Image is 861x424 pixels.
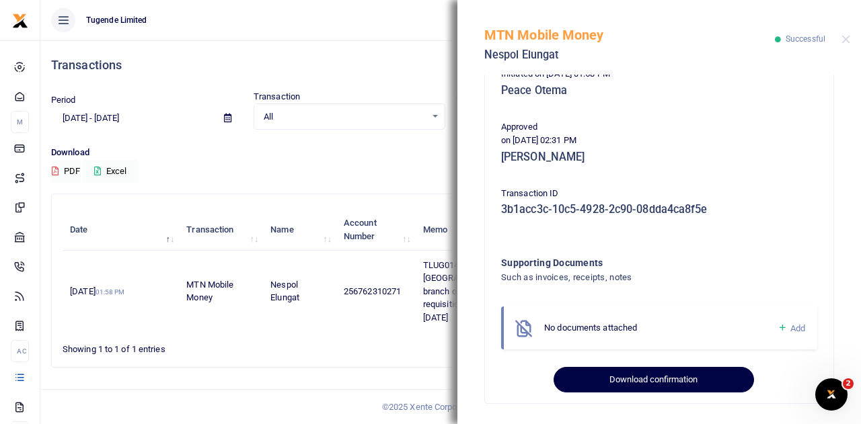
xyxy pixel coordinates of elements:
th: Account Number: activate to sort column ascending [336,209,416,251]
img: logo-small [12,13,28,29]
h5: Nespol Elungat [484,48,775,62]
a: Add [778,321,805,336]
label: Status [456,90,482,103]
h5: Peace Otema [501,84,817,97]
span: 256762310271 [344,286,401,296]
span: Nespol Elungat [270,280,299,303]
th: Memo: activate to sort column ascending [416,209,536,251]
span: TLUG014544 [GEOGRAPHIC_DATA] branch office cleaning requisition for the month of [DATE] [423,260,528,323]
button: Close [841,35,850,44]
span: [DATE] [70,286,124,296]
button: Excel [83,160,138,183]
iframe: Intercom live chat [815,378,848,411]
span: Add [790,323,805,333]
h4: Transactions [51,58,850,73]
span: 2 [843,378,854,389]
label: Period [51,93,76,107]
p: Initiated on [DATE] 01:58 PM [501,67,817,81]
th: Name: activate to sort column ascending [263,209,336,251]
h5: MTN Mobile Money [484,27,775,43]
th: Transaction: activate to sort column ascending [179,209,263,251]
span: Tugende Limited [81,14,153,26]
h4: Supporting Documents [501,255,763,270]
span: No documents attached [544,323,637,333]
p: Approved [501,120,817,134]
h5: [PERSON_NAME] [501,151,817,164]
label: Transaction [254,90,300,103]
span: Successful [786,34,825,44]
th: Date: activate to sort column descending [63,209,179,251]
small: 01:58 PM [96,288,125,296]
li: M [11,111,29,133]
li: Ac [11,340,29,362]
p: Download [51,146,850,160]
span: All [264,110,426,124]
div: Showing 1 to 1 of 1 entries [63,335,381,356]
h4: Such as invoices, receipts, notes [501,270,763,285]
button: Download confirmation [554,367,753,392]
input: select period [51,107,213,130]
p: on [DATE] 02:31 PM [501,134,817,148]
span: MTN Mobile Money [186,280,233,303]
a: logo-small logo-large logo-large [12,15,28,25]
h5: 3b1acc3c-10c5-4928-2c90-08dda4ca8f5e [501,203,817,216]
p: Transaction ID [501,187,817,201]
button: PDF [51,160,81,183]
